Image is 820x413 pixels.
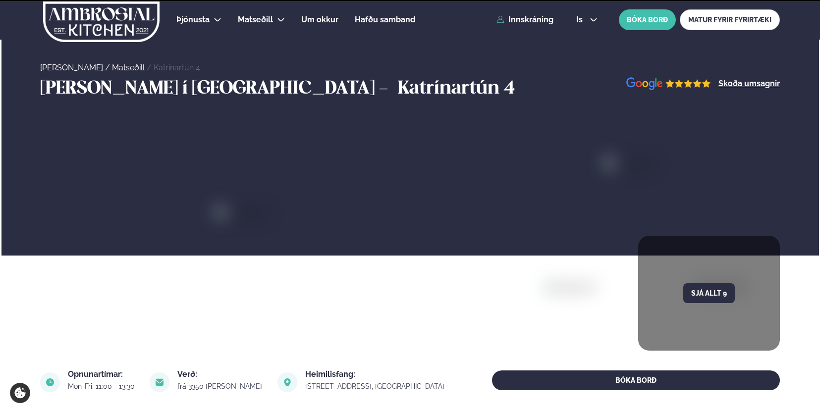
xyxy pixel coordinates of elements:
[680,9,780,30] a: MATUR FYRIR FYRIRTÆKI
[301,14,338,26] a: Um okkur
[154,63,200,72] a: Katrínartún 4
[150,372,169,392] img: image alt
[68,370,138,378] div: Opnunartímar:
[112,63,145,72] a: Matseðill
[496,15,553,24] a: Innskráning
[626,77,711,91] img: image alt
[147,63,154,72] span: /
[683,283,735,303] button: Sjá allt 9
[68,382,138,390] div: Mon-Fri: 11:00 - 13:30
[576,16,586,24] span: is
[40,77,393,101] h3: [PERSON_NAME] í [GEOGRAPHIC_DATA] -
[305,370,447,378] div: Heimilisfang:
[568,16,605,24] button: is
[42,1,161,42] img: logo
[176,14,210,26] a: Þjónusta
[40,372,60,392] img: image alt
[277,372,297,392] img: image alt
[301,15,338,24] span: Um okkur
[177,382,265,390] div: frá 3350 [PERSON_NAME]
[40,63,103,72] a: [PERSON_NAME]
[238,15,273,24] span: Matseðill
[305,380,447,392] a: link
[176,15,210,24] span: Þjónusta
[355,15,415,24] span: Hafðu samband
[492,370,780,390] button: BÓKA BORÐ
[238,14,273,26] a: Matseðill
[355,14,415,26] a: Hafðu samband
[10,383,30,403] a: Cookie settings
[398,77,515,101] h3: Katrínartún 4
[718,80,780,88] a: Skoða umsagnir
[619,9,676,30] button: BÓKA BORÐ
[177,370,265,378] div: Verð:
[105,63,112,72] span: /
